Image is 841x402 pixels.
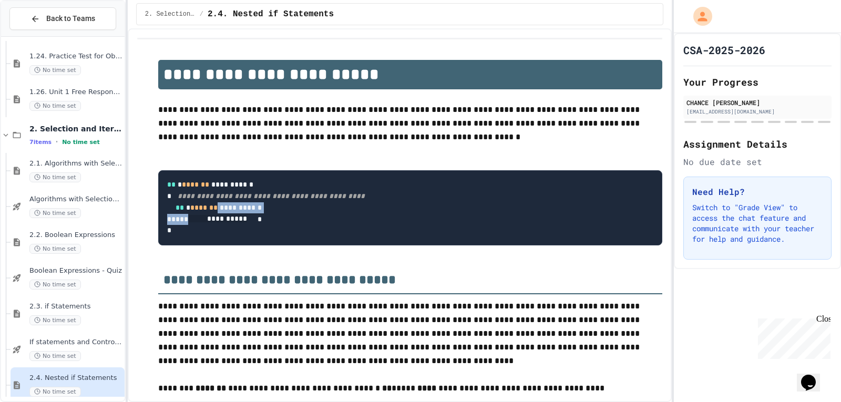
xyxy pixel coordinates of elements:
[29,88,122,97] span: 1.26. Unit 1 Free Response Question (FRQ) Practice
[29,65,81,75] span: No time set
[208,8,334,20] span: 2.4. Nested if Statements
[29,124,122,133] span: 2. Selection and Iteration
[692,202,823,244] p: Switch to "Grade View" to access the chat feature and communicate with your teacher for help and ...
[46,13,95,24] span: Back to Teams
[683,75,832,89] h2: Your Progress
[683,43,765,57] h1: CSA-2025-2026
[692,185,823,198] h3: Need Help?
[29,231,122,240] span: 2.2. Boolean Expressions
[797,360,830,391] iframe: chat widget
[29,244,81,254] span: No time set
[29,280,81,290] span: No time set
[29,139,52,146] span: 7 items
[29,172,81,182] span: No time set
[686,108,828,116] div: [EMAIL_ADDRESS][DOMAIN_NAME]
[682,4,715,28] div: My Account
[29,159,122,168] span: 2.1. Algorithms with Selection and Repetition
[29,302,122,311] span: 2.3. if Statements
[29,101,81,111] span: No time set
[29,208,81,218] span: No time set
[145,10,196,18] span: 2. Selection and Iteration
[754,314,830,359] iframe: chat widget
[62,139,100,146] span: No time set
[4,4,73,67] div: Chat with us now!Close
[29,374,122,383] span: 2.4. Nested if Statements
[29,52,122,61] span: 1.24. Practice Test for Objects (1.12-1.14)
[29,351,81,361] span: No time set
[29,338,122,347] span: If statements and Control Flow - Quiz
[683,137,832,151] h2: Assignment Details
[29,387,81,397] span: No time set
[686,98,828,107] div: CHANCE [PERSON_NAME]
[9,7,116,30] button: Back to Teams
[683,156,832,168] div: No due date set
[29,266,122,275] span: Boolean Expressions - Quiz
[29,315,81,325] span: No time set
[200,10,203,18] span: /
[56,138,58,146] span: •
[29,195,122,204] span: Algorithms with Selection and Repetition - Topic 2.1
